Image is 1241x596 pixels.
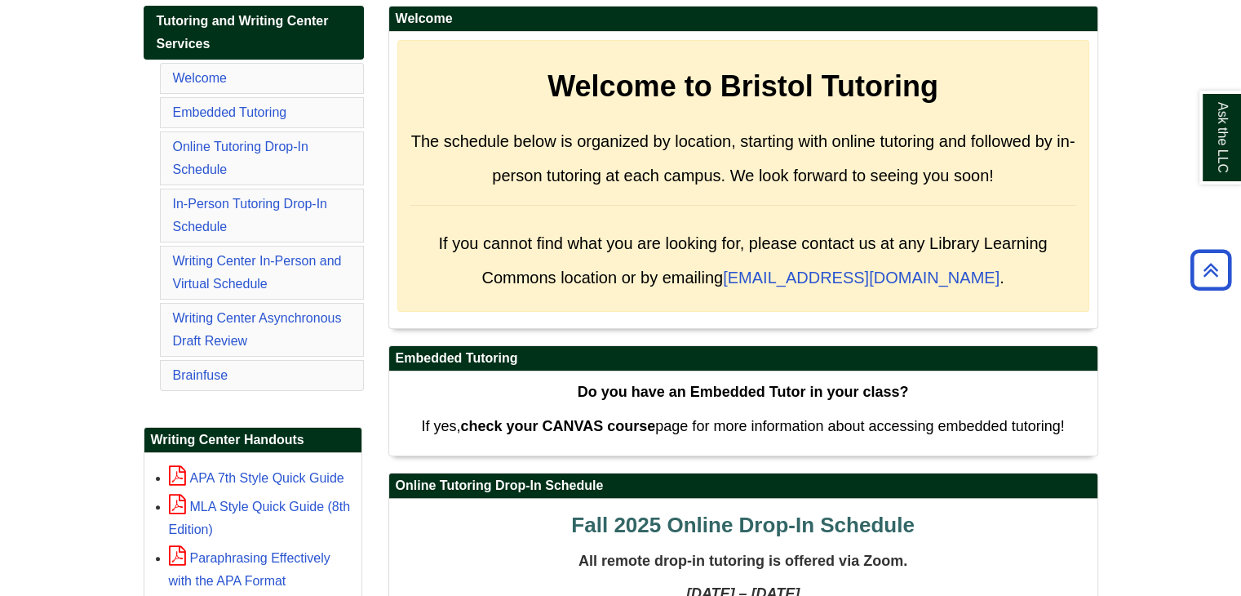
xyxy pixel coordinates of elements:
[169,551,330,588] a: Paraphrasing Effectively with the APA Format
[169,471,344,485] a: APA 7th Style Quick Guide
[578,384,909,400] strong: Do you have an Embedded Tutor in your class?
[173,311,342,348] a: Writing Center Asynchronous Draft Review
[421,418,1064,434] span: If yes, page for more information about accessing embedded tutoring!
[173,105,287,119] a: Embedded Tutoring
[411,132,1075,185] span: The schedule below is organized by location, starting with online tutoring and followed by in-per...
[438,234,1047,287] span: If you cannot find what you are looking for, please contact us at any Library Learning Commons lo...
[389,474,1097,499] h2: Online Tutoring Drop-In Schedule
[460,418,655,434] strong: check your CANVAS course
[173,254,342,291] a: Writing Center In-Person and Virtual Schedule
[571,513,914,537] span: Fall 2025 Online Drop-In Schedule
[173,71,227,85] a: Welcome
[144,6,364,60] a: Tutoring and Writing Center Services
[144,428,361,453] h2: Writing Center Handouts
[173,368,228,382] a: Brainfuse
[389,346,1097,371] h2: Embedded Tutoring
[723,269,999,287] a: [EMAIL_ADDRESS][DOMAIN_NAME]
[169,500,351,536] a: MLA Style Quick Guide (8th Edition)
[1185,259,1237,281] a: Back to Top
[157,14,329,51] span: Tutoring and Writing Center Services
[173,197,327,234] a: In-Person Tutoring Drop-In Schedule
[547,69,938,103] strong: Welcome to Bristol Tutoring
[578,553,907,569] span: All remote drop-in tutoring is offered via Zoom.
[389,7,1097,32] h2: Welcome
[173,140,308,176] a: Online Tutoring Drop-In Schedule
